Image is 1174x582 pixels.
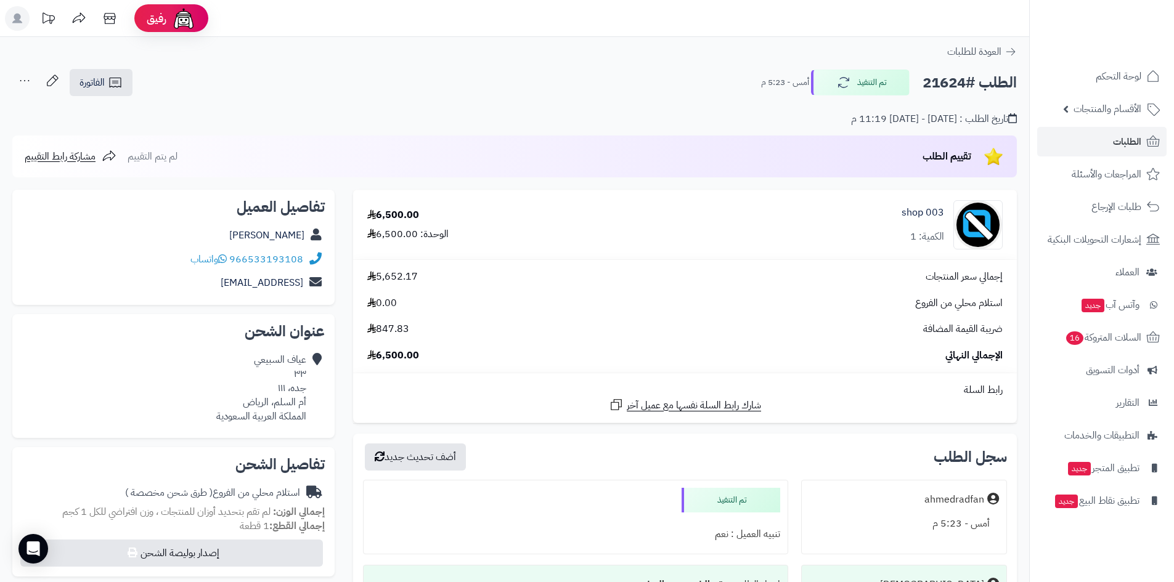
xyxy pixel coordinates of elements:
[609,397,761,413] a: شارك رابط السلة نفسها مع عميل آخر
[945,349,1003,363] span: الإجمالي النهائي
[947,44,1017,59] a: العودة للطلبات
[910,230,944,244] div: الكمية: 1
[809,512,999,536] div: أمس - 5:23 م
[229,228,304,243] a: [PERSON_NAME]
[240,519,325,533] small: 1 قطعة
[1080,296,1139,313] span: وآتس آب
[367,349,419,363] span: 6,500.00
[62,504,271,519] span: لم تقم بتحديد أوزان للمنتجات ، وزن افتراضي للكل 1 كجم
[1067,459,1139,477] span: تطبيق المتجر
[1113,133,1141,150] span: الطلبات
[1037,257,1167,287] a: العملاء
[1048,231,1141,248] span: إشعارات التحويلات البنكية
[1037,388,1167,418] a: التقارير
[273,504,325,519] strong: إجمالي الوزن:
[1054,492,1139,509] span: تطبيق نقاط البيع
[171,6,196,31] img: ai-face.png
[934,450,1007,464] h3: سجل الطلب
[947,44,1001,59] span: العودة للطلبات
[365,443,466,471] button: أضف تحديث جديد
[18,534,48,564] div: Open Intercom Messenger
[1037,192,1167,222] a: طلبات الإرجاع
[923,70,1017,95] h2: الطلب #21624
[1116,394,1139,411] span: التقارير
[367,322,409,336] span: 847.83
[1037,421,1167,450] a: التطبيقات والخدمات
[1055,495,1078,508] span: جديد
[924,493,984,507] div: ahmedradfan
[926,270,1003,284] span: إجمالي سعر المنتجات
[1064,427,1139,444] span: التطبيقات والخدمات
[1072,166,1141,183] span: المراجعات والأسئلة
[79,75,105,90] span: الفاتورة
[70,69,132,96] a: الفاتورة
[367,208,419,222] div: 6,500.00
[923,322,1003,336] span: ضريبة القيمة المضافة
[1037,225,1167,254] a: إشعارات التحويلات البنكية
[1091,198,1141,216] span: طلبات الإرجاع
[1037,486,1167,515] a: تطبيق نقاط البيعجديد
[1037,323,1167,352] a: السلات المتروكة16
[269,519,325,533] strong: إجمالي القطع:
[1082,299,1104,312] span: جديد
[1066,331,1084,346] span: 16
[1037,355,1167,385] a: أدوات التسويق
[761,76,809,89] small: أمس - 5:23 م
[1096,68,1141,85] span: لوحة التحكم
[1090,28,1162,54] img: logo-2.png
[811,70,910,95] button: تم التنفيذ
[25,149,116,164] a: مشاركة رابط التقييم
[915,296,1003,310] span: استلام محلي من الفروع
[851,112,1017,126] div: تاريخ الطلب : [DATE] - [DATE] 11:19 م
[1115,264,1139,281] span: العملاء
[367,227,449,241] div: الوحدة: 6,500.00
[33,6,63,34] a: تحديثات المنصة
[25,149,96,164] span: مشاركة رابط التقييم
[1074,100,1141,118] span: الأقسام والمنتجات
[216,353,306,423] div: عياف السبيعي ٣٣ جده، ١١١ أم السلم، الرياض المملكة العربية السعودية
[22,324,325,339] h2: عنوان الشحن
[128,149,177,164] span: لم يتم التقييم
[1037,127,1167,156] a: الطلبات
[22,200,325,214] h2: تفاصيل العميل
[923,149,971,164] span: تقييم الطلب
[1037,290,1167,320] a: وآتس آبجديد
[221,275,303,290] a: [EMAIL_ADDRESS]
[367,270,418,284] span: 5,652.17
[1037,453,1167,483] a: تطبيق المتجرجديد
[190,252,227,267] a: واتساب
[682,488,780,512] div: تم التنفيذ
[125,486,300,500] div: استلام محلي من الفروع
[367,296,397,310] span: 0.00
[371,522,780,546] div: تنبيه العميل : نعم
[1065,329,1141,346] span: السلات المتروكة
[229,252,303,267] a: 966533193108
[22,457,325,472] h2: تفاصيل الشحن
[1037,62,1167,91] a: لوحة التحكم
[1068,462,1091,475] span: جديد
[954,200,1002,249] img: no_image-90x90.png
[358,383,1012,397] div: رابط السلة
[125,485,213,500] span: ( طرق شحن مخصصة )
[147,11,166,26] span: رفيق
[20,540,323,567] button: إصدار بوليصة الشحن
[1037,160,1167,189] a: المراجعات والأسئلة
[1086,362,1139,379] span: أدوات التسويق
[627,398,761,413] span: شارك رابط السلة نفسها مع عميل آخر
[902,206,944,220] a: shop 003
